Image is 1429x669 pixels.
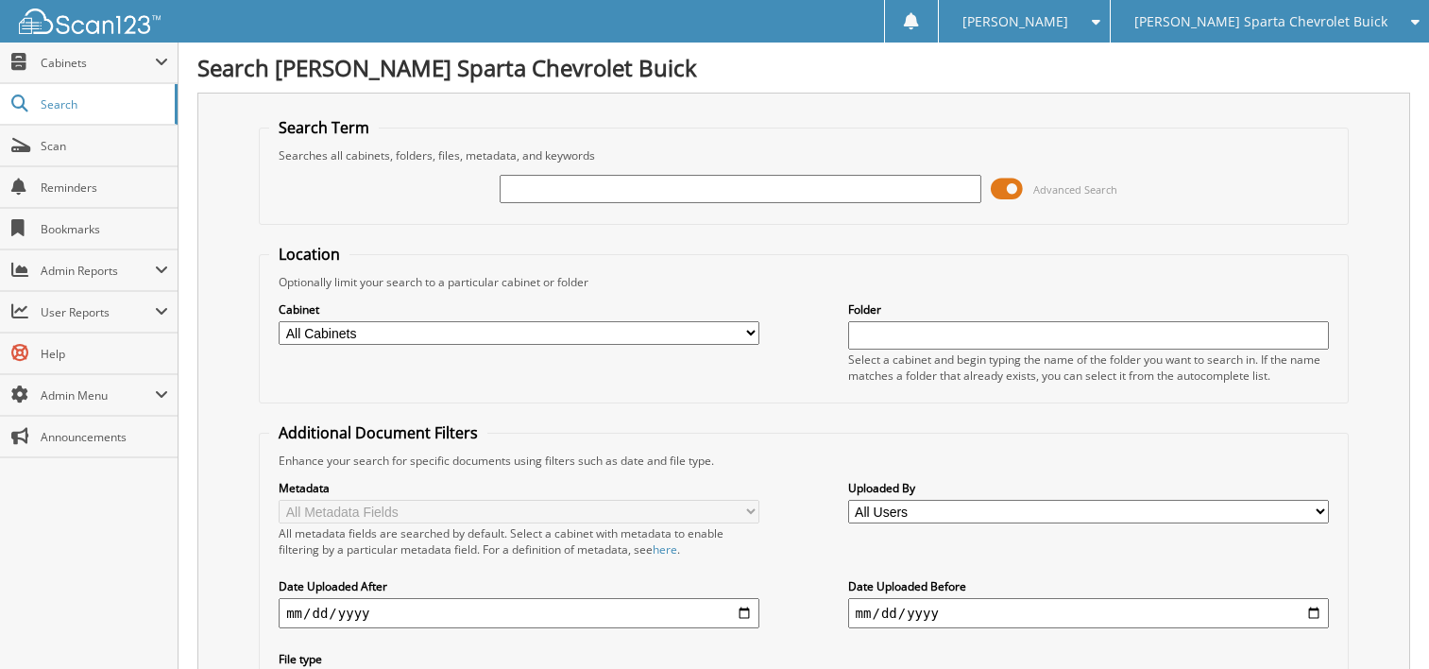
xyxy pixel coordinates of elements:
span: Help [41,346,168,362]
span: Search [41,96,165,112]
label: Folder [848,301,1329,317]
span: Scan [41,138,168,154]
div: All metadata fields are searched by default. Select a cabinet with metadata to enable filtering b... [279,525,759,557]
span: Admin Menu [41,387,155,403]
a: here [653,541,677,557]
legend: Location [269,244,349,265]
span: Reminders [41,180,168,196]
label: Cabinet [279,301,759,317]
div: Searches all cabinets, folders, files, metadata, and keywords [269,147,1338,163]
input: end [848,598,1329,628]
span: Admin Reports [41,263,155,279]
div: Optionally limit your search to a particular cabinet or folder [269,274,1338,290]
label: Metadata [279,480,759,496]
span: [PERSON_NAME] Sparta Chevrolet Buick [1134,16,1387,27]
label: Date Uploaded Before [848,578,1329,594]
span: Bookmarks [41,221,168,237]
div: Enhance your search for specific documents using filters such as date and file type. [269,453,1338,469]
span: [PERSON_NAME] [962,16,1068,27]
label: File type [279,651,759,667]
span: Announcements [41,429,168,445]
legend: Additional Document Filters [269,422,487,443]
span: User Reports [41,304,155,320]
h1: Search [PERSON_NAME] Sparta Chevrolet Buick [197,52,1410,83]
img: scan123-logo-white.svg [19,9,161,34]
legend: Search Term [269,117,379,138]
label: Uploaded By [848,480,1329,496]
label: Date Uploaded After [279,578,759,594]
div: Select a cabinet and begin typing the name of the folder you want to search in. If the name match... [848,352,1329,384]
input: start [279,598,759,628]
span: Cabinets [41,55,155,71]
span: Advanced Search [1033,182,1117,197]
